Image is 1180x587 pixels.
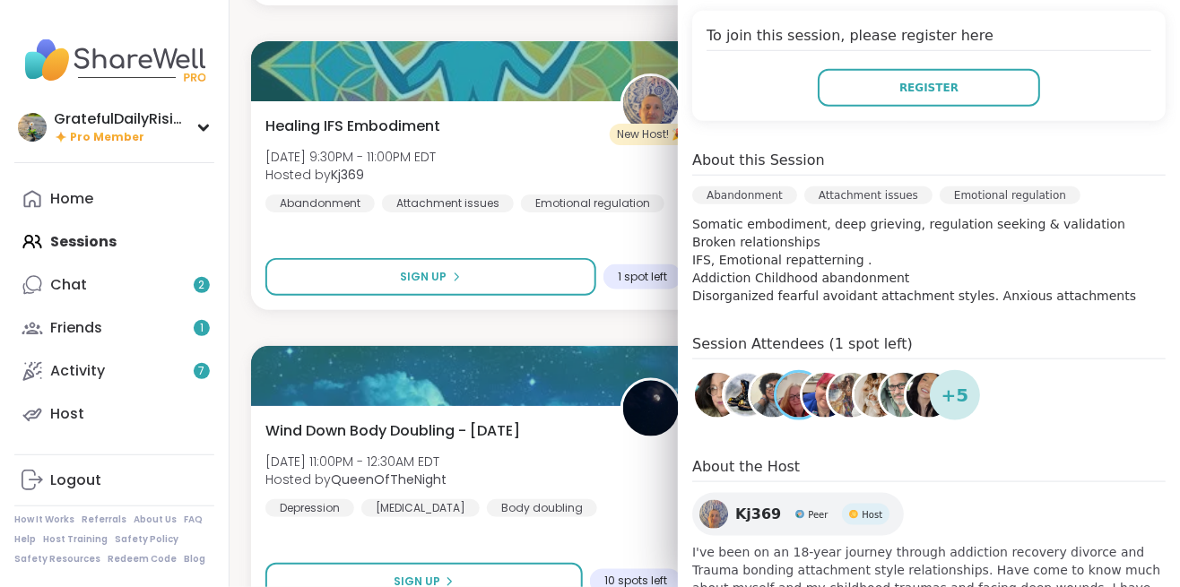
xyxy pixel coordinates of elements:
a: MaddieBean3 [800,370,850,420]
span: 7 [199,364,205,379]
div: Abandonment [265,194,375,212]
span: 1 [200,321,204,336]
h4: Session Attendees (1 spot left) [692,333,1166,359]
img: GratefulDailyRisingStill [18,113,47,142]
img: QueenOfTheNight [623,381,679,436]
div: Home [50,189,93,209]
img: MaddieBean3 [803,373,847,418]
a: Kj369Kj369Peer Badge OnePeerPeer Badge OneHost [692,493,904,536]
a: Logout [14,459,214,502]
a: Safety Resources [14,553,100,565]
img: Kj369 [623,76,679,132]
span: Kj369 [735,504,781,525]
span: 2 [199,278,205,293]
div: Body doubling [487,499,597,517]
a: MoonLeafRaQuel [826,370,876,420]
a: Home [14,177,214,220]
div: [MEDICAL_DATA] [361,499,480,517]
a: dtrrpp [692,370,742,420]
div: New Host! 🎉 [610,124,692,145]
b: QueenOfTheNight [331,470,447,488]
span: Sign Up [401,269,447,285]
a: FAQ [184,514,203,526]
a: Host Training [43,533,108,546]
a: Help [14,533,36,546]
span: Pro Member [70,130,144,145]
a: Friends1 [14,306,214,350]
h4: About the Host [692,456,1166,482]
img: ShareWell Nav Logo [14,29,214,91]
span: [DATE] 9:30PM - 11:00PM EDT [265,148,436,166]
img: GeriBlue702 [907,373,951,418]
h4: To join this session, please register here [707,25,1151,51]
a: Chat2 [14,263,214,306]
a: GeriBlue702 [904,370,954,420]
div: Emotional regulation [940,186,1080,204]
img: MoonLeafRaQuel [829,373,873,418]
span: Register [899,80,959,96]
img: Kj369 [699,500,728,529]
div: GratefulDailyRisingStill [54,109,188,129]
a: Hey_Judi [748,370,798,420]
div: Logout [50,470,101,490]
span: 1 spot left [618,270,667,284]
span: Healing IFS Embodiment [265,116,440,137]
a: rustyempire [722,370,772,420]
img: Peer Badge One [795,510,804,519]
a: Redeem Code [108,553,177,565]
a: How It Works [14,514,74,526]
div: Attachment issues [382,194,514,212]
a: Blog [184,553,205,565]
div: Attachment issues [804,186,933,204]
h4: About this Session [692,150,825,171]
span: Peer [808,508,828,522]
img: rustyempire [724,373,769,418]
a: Gtaylor06 [878,370,928,420]
a: MNS303106 [852,370,902,420]
div: Abandonment [692,186,797,204]
img: dtrrpp [695,373,740,418]
a: Host [14,393,214,436]
img: Hey_Judi [751,373,795,418]
span: [DATE] 11:00PM - 12:30AM EDT [265,453,447,470]
b: Kj369 [331,166,364,184]
a: About Us [134,514,177,526]
button: Sign Up [265,258,596,296]
div: Friends [50,318,102,338]
div: Depression [265,499,354,517]
button: Register [818,69,1040,107]
img: dodi [777,373,821,418]
a: Safety Policy [115,533,178,546]
span: Host [862,508,882,522]
div: Chat [50,275,87,295]
span: Hosted by [265,166,436,184]
img: Gtaylor06 [881,373,925,418]
span: Hosted by [265,470,447,488]
span: Wind Down Body Doubling - [DATE] [265,420,520,442]
a: Activity7 [14,350,214,393]
div: Emotional regulation [521,194,664,212]
div: Host [50,404,84,424]
div: Activity [50,361,105,381]
img: Peer Badge One [849,510,858,519]
a: dodi [774,370,824,420]
p: Somatic embodiment, deep grieving, regulation seeking & validation Broken relationships IFS, Emot... [692,215,1166,305]
img: MNS303106 [855,373,899,418]
a: Referrals [82,514,126,526]
span: + 5 [941,382,969,409]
